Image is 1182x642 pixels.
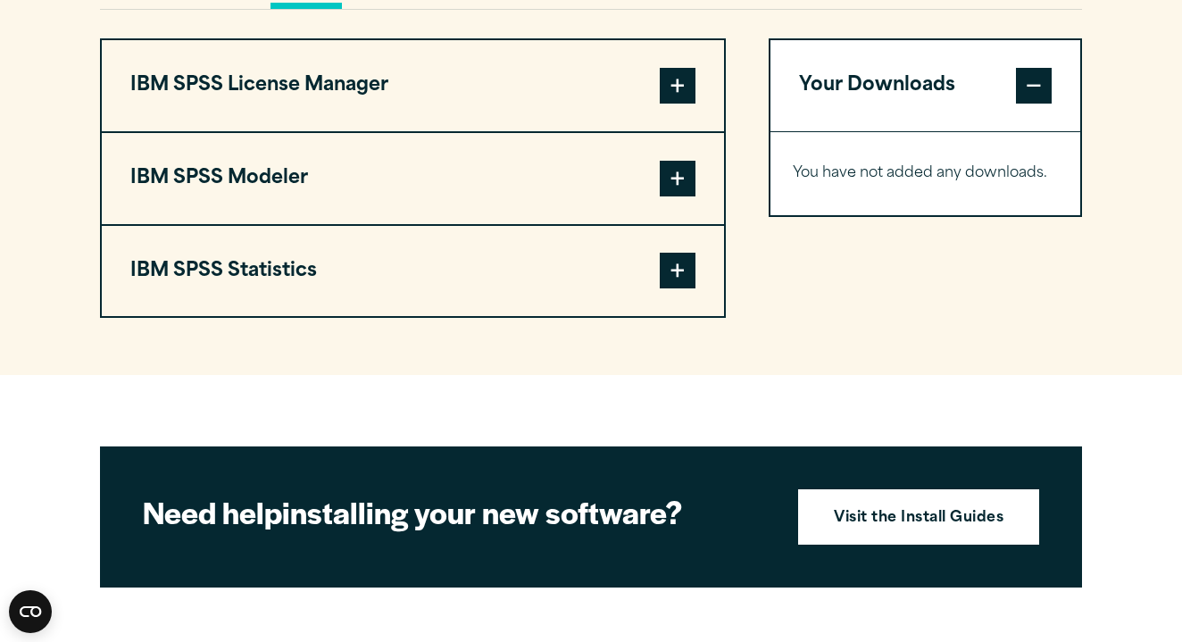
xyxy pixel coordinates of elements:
h2: installing your new software? [143,492,768,532]
p: You have not added any downloads. [793,161,1058,187]
button: IBM SPSS Statistics [102,226,724,317]
strong: Need help [143,490,282,533]
a: Visit the Install Guides [798,489,1039,545]
strong: Visit the Install Guides [834,507,1003,530]
button: Open CMP widget [9,590,52,633]
button: IBM SPSS License Manager [102,40,724,131]
button: Your Downloads [770,40,1080,131]
div: Your Downloads [770,131,1080,215]
button: IBM SPSS Modeler [102,133,724,224]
